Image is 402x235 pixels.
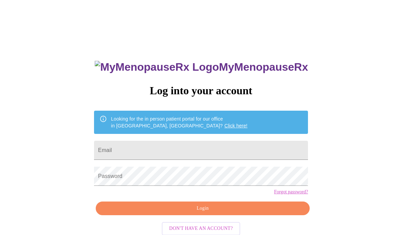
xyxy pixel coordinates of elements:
h3: Log into your account [94,84,308,97]
img: MyMenopauseRx Logo [95,61,219,73]
a: Don't have an account? [160,225,242,231]
button: Login [96,202,310,216]
h3: MyMenopauseRx [95,61,308,73]
span: Login [104,204,302,213]
span: Don't have an account? [169,224,233,233]
a: Forgot password? [274,189,308,195]
a: Click here! [225,123,248,128]
div: Looking for the in person patient portal for our office in [GEOGRAPHIC_DATA], [GEOGRAPHIC_DATA]? [111,113,248,132]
